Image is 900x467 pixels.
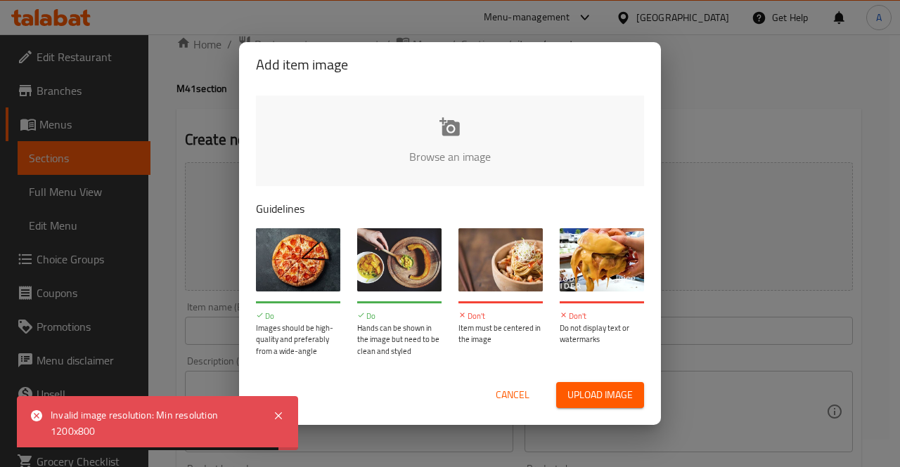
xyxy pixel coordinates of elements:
[496,386,529,404] span: Cancel
[357,228,442,291] img: guide-img-2@3x.jpg
[256,310,340,322] p: Do
[560,228,644,291] img: guide-img-4@3x.jpg
[256,322,340,357] p: Images should be high-quality and preferably from a wide-angle
[357,322,442,357] p: Hands can be shown in the image but need to be clean and styled
[51,407,259,439] div: Invalid image resolution: Min resolution 1200x800
[560,310,644,322] p: Don't
[357,310,442,322] p: Do
[560,322,644,346] p: Do not display text or watermarks
[256,228,340,291] img: guide-img-1@3x.jpg
[556,382,644,408] button: Upload image
[458,310,543,322] p: Don't
[567,386,633,404] span: Upload image
[490,382,535,408] button: Cancel
[458,322,543,346] p: Item must be centered in the image
[458,228,543,291] img: guide-img-3@3x.jpg
[256,53,644,76] h2: Add item image
[256,200,644,217] p: Guidelines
